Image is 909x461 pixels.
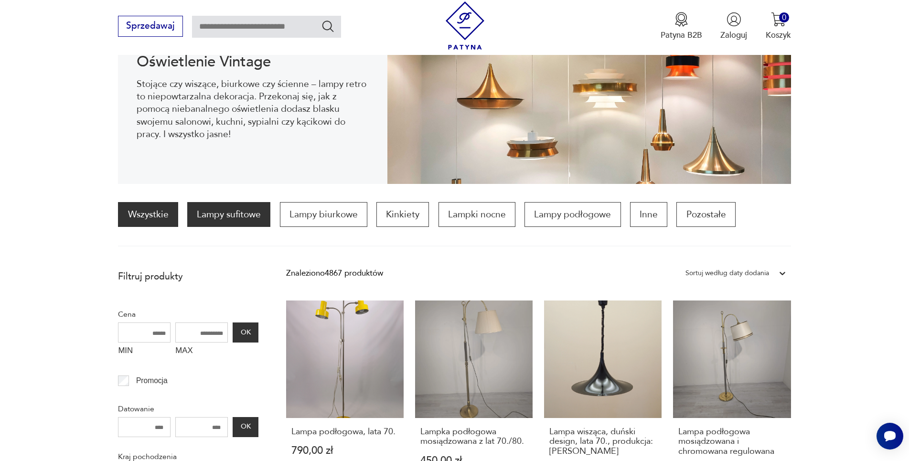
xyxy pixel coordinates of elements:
[137,78,369,141] p: Stojące czy wiszące, biurkowe czy ścienne – lampy retro to niepowtarzalna dekoracja. Przekonaj si...
[321,19,335,33] button: Szukaj
[280,202,367,227] a: Lampy biurkowe
[524,202,620,227] a: Lampy podłogowe
[678,427,786,456] h3: Lampa podłogowa mosiądzowana i chromowana regulowana
[118,343,171,361] label: MIN
[766,30,791,41] p: Koszyk
[291,427,399,437] h3: Lampa podłogowa, lata 70.
[118,202,178,227] a: Wszystkie
[136,375,168,387] p: Promocja
[376,202,429,227] a: Kinkiety
[420,427,528,447] h3: Lampka podłogowa mosiądzowana z lat 70./80.
[661,30,702,41] p: Patyna B2B
[118,23,182,31] a: Sprzedawaj
[137,55,369,69] h1: Oświetlenie Vintage
[549,427,657,456] h3: Lampa wisząca, duński design, lata 70., produkcja: [PERSON_NAME]
[118,403,258,415] p: Datowanie
[720,12,747,41] button: Zaloguj
[387,12,791,184] img: Oświetlenie
[661,12,702,41] button: Patyna B2B
[676,202,735,227] a: Pozostałe
[438,202,515,227] a: Lampki nocne
[175,343,228,361] label: MAX
[727,12,741,27] img: Ikonka użytkownika
[118,270,258,283] p: Filtruj produkty
[779,12,789,22] div: 0
[630,202,667,227] a: Inne
[187,202,270,227] a: Lampy sufitowe
[685,267,769,279] div: Sortuj według daty dodania
[771,12,786,27] img: Ikona koszyka
[441,1,489,50] img: Patyna - sklep z meblami i dekoracjami vintage
[286,267,383,279] div: Znaleziono 4867 produktów
[766,12,791,41] button: 0Koszyk
[674,12,689,27] img: Ikona medalu
[661,12,702,41] a: Ikona medaluPatyna B2B
[877,423,903,450] iframe: Smartsupp widget button
[233,322,258,343] button: OK
[291,446,399,456] p: 790,00 zł
[233,417,258,437] button: OK
[720,30,747,41] p: Zaloguj
[118,308,258,321] p: Cena
[118,16,182,37] button: Sprzedawaj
